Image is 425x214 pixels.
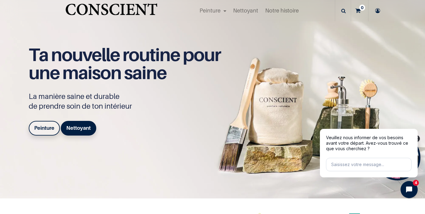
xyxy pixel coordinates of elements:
[200,7,221,14] span: Peinture
[233,7,258,14] span: Nettoyant
[34,125,54,131] b: Peinture
[359,5,365,11] sup: 0
[265,7,299,14] span: Notre histoire
[61,121,96,136] a: Nettoyant
[66,125,91,131] b: Nettoyant
[29,92,227,111] p: La manière saine et durable de prendre soin de ton intérieur
[29,44,221,83] span: Ta nouvelle routine pour une maison saine
[29,121,60,136] a: Peinture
